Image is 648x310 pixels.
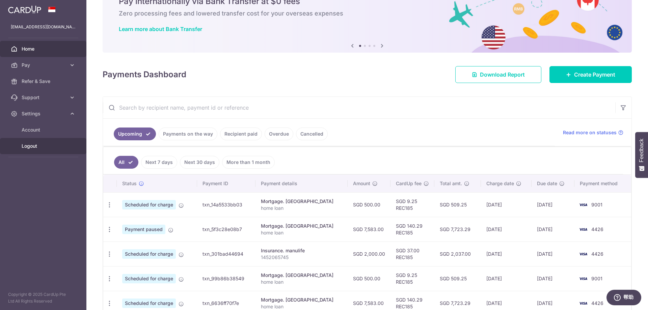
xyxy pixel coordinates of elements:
[348,192,390,217] td: SGD 500.00
[390,217,434,242] td: SGD 140.29 REC185
[261,229,343,236] p: home loan
[22,94,66,101] span: Support
[481,217,532,242] td: [DATE]
[390,242,434,266] td: SGD 37.00 REC185
[122,249,176,259] span: Scheduled for charge
[22,110,66,117] span: Settings
[639,139,645,162] span: Feedback
[122,274,176,283] span: Scheduled for charge
[11,24,76,30] p: [EMAIL_ADDRESS][DOMAIN_NAME]
[434,217,481,242] td: SGD 7,723.29
[261,279,343,285] p: home loan
[261,297,343,303] div: Mortgage. [GEOGRAPHIC_DATA]
[114,156,138,169] a: All
[532,192,574,217] td: [DATE]
[103,97,615,118] input: Search by recipient name, payment id or reference
[261,198,343,205] div: Mortgage. [GEOGRAPHIC_DATA]
[348,242,390,266] td: SGD 2,000.00
[574,71,615,79] span: Create Payment
[434,266,481,291] td: SGD 509.25
[122,225,165,234] span: Payment paused
[197,217,255,242] td: txn_5f3c28e08b7
[197,242,255,266] td: txn_301bad44694
[265,128,293,140] a: Overdue
[348,217,390,242] td: SGD 7,583.00
[480,71,525,79] span: Download Report
[114,128,156,140] a: Upcoming
[591,202,602,207] span: 9001
[574,175,631,192] th: Payment method
[591,276,602,281] span: 9001
[481,242,532,266] td: [DATE]
[576,201,590,209] img: Bank Card
[440,180,462,187] span: Total amt.
[532,242,574,266] td: [DATE]
[481,266,532,291] td: [DATE]
[197,192,255,217] td: txn_14a5533bb03
[103,68,186,81] h4: Payments Dashboard
[220,128,262,140] a: Recipient paid
[635,132,648,178] button: Feedback - Show survey
[537,180,557,187] span: Due date
[255,175,348,192] th: Payment details
[434,192,481,217] td: SGD 509.25
[159,128,217,140] a: Payments on the way
[119,26,202,32] a: Learn more about Bank Transfer
[122,299,176,308] span: Scheduled for charge
[591,226,603,232] span: 4426
[122,180,137,187] span: Status
[390,266,434,291] td: SGD 9.25 REC185
[22,143,66,149] span: Logout
[22,126,66,133] span: Account
[261,247,343,254] div: Insurance. manulife
[576,250,590,258] img: Bank Card
[390,192,434,217] td: SGD 9.25 REC185
[576,225,590,233] img: Bank Card
[197,175,255,192] th: Payment ID
[606,290,641,307] iframe: 打开一个小组件，您可以在其中找到更多信息
[353,180,370,187] span: Amount
[576,299,590,307] img: Bank Card
[261,303,343,310] p: home loan
[222,156,275,169] a: More than 1 month
[119,9,616,18] h6: Zero processing fees and lowered transfer cost for your overseas expenses
[591,300,603,306] span: 4426
[434,242,481,266] td: SGD 2,037.00
[486,180,514,187] span: Charge date
[122,200,176,209] span: Scheduled for charge
[197,266,255,291] td: txn_99b86b38549
[549,66,632,83] a: Create Payment
[261,272,343,279] div: Mortgage. [GEOGRAPHIC_DATA]
[141,156,177,169] a: Next 7 days
[261,254,343,261] p: 1452065745
[296,128,328,140] a: Cancelled
[576,275,590,283] img: Bank Card
[348,266,390,291] td: SGD 500.00
[8,5,41,13] img: CardUp
[455,66,541,83] a: Download Report
[532,217,574,242] td: [DATE]
[563,129,617,136] span: Read more on statuses
[532,266,574,291] td: [DATE]
[563,129,623,136] a: Read more on statuses
[481,192,532,217] td: [DATE]
[22,62,66,68] span: Pay
[261,205,343,212] p: home loan
[396,180,422,187] span: CardUp fee
[261,223,343,229] div: Mortgage. [GEOGRAPHIC_DATA]
[22,46,66,52] span: Home
[591,251,603,257] span: 4426
[22,78,66,85] span: Refer & Save
[180,156,219,169] a: Next 30 days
